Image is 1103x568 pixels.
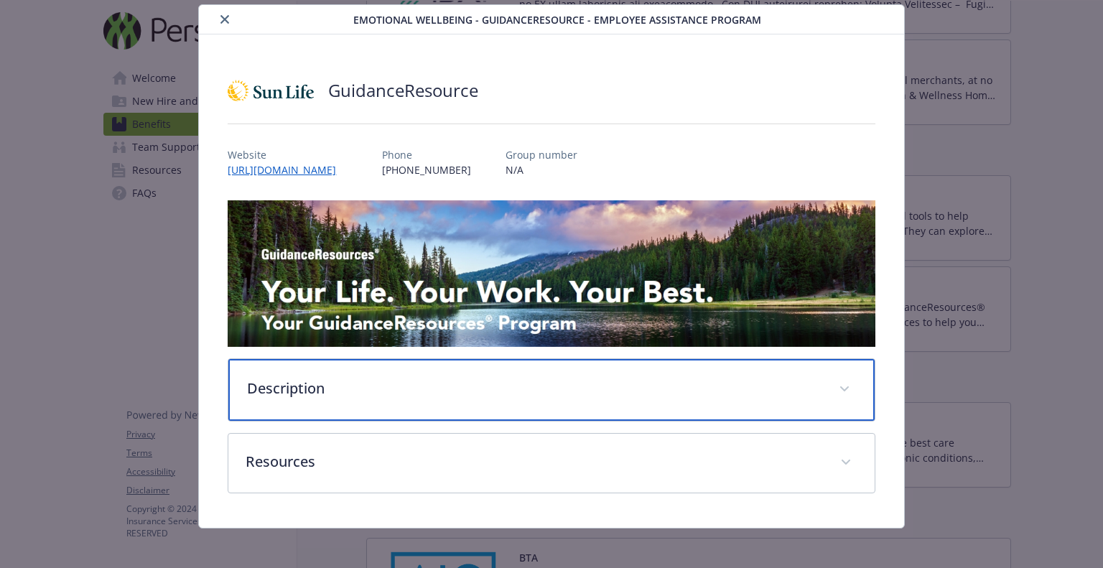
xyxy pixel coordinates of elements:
[216,11,233,28] button: close
[506,162,577,177] p: N/A
[228,147,348,162] p: Website
[228,163,348,177] a: [URL][DOMAIN_NAME]
[228,200,875,347] img: banner
[228,434,874,493] div: Resources
[382,162,471,177] p: [PHONE_NUMBER]
[228,69,314,112] img: Sun Life Financial
[382,147,471,162] p: Phone
[353,12,761,27] span: Emotional Wellbeing - GuidanceResource - Employee Assistance Program
[111,4,993,529] div: details for plan Emotional Wellbeing - GuidanceResource - Employee Assistance Program
[228,359,874,421] div: Description
[246,451,822,472] p: Resources
[506,147,577,162] p: Group number
[247,378,821,399] p: Description
[328,78,478,103] h2: GuidanceResource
